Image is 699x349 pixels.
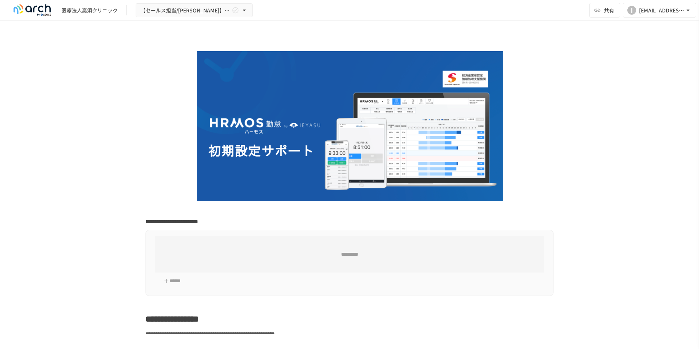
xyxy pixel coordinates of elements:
button: I[EMAIL_ADDRESS][PERSON_NAME][DOMAIN_NAME] [623,3,696,18]
img: logo-default@2x-9cf2c760.svg [9,4,56,16]
button: 【セールス担当/[PERSON_NAME]】医療法人[PERSON_NAME]クリニック様_初期設定サポート [136,3,253,18]
img: GdztLVQAPnGLORo409ZpmnRQckwtTrMz8aHIKJZF2AQ [197,51,503,201]
div: I [627,6,636,15]
div: 医療法人高須クリニック [61,7,118,14]
button: 共有 [589,3,620,18]
div: [EMAIL_ADDRESS][PERSON_NAME][DOMAIN_NAME] [639,6,684,15]
span: 【セールス担当/[PERSON_NAME]】医療法人[PERSON_NAME]クリニック様_初期設定サポート [140,6,230,15]
span: 共有 [604,6,614,14]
